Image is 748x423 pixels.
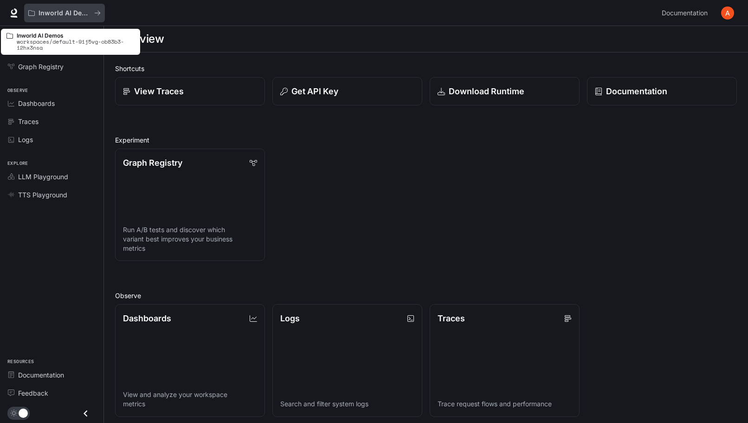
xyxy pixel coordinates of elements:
[115,149,265,261] a: Graph RegistryRun A/B tests and discover which variant best improves your business metrics
[658,4,715,22] a: Documentation
[18,62,64,72] span: Graph Registry
[115,135,737,145] h2: Experiment
[17,39,135,51] p: workspaces/default-9ij5vg-ob83b3-i2hx3nsa
[438,312,465,325] p: Traces
[18,190,67,200] span: TTS Playground
[4,187,100,203] a: TTS Playground
[718,4,737,22] button: User avatar
[438,399,572,409] p: Trace request flows and performance
[123,390,257,409] p: View and analyze your workspace metrics
[291,85,338,98] p: Get API Key
[115,291,737,300] h2: Observe
[18,370,64,380] span: Documentation
[115,77,265,105] a: View Traces
[123,156,182,169] p: Graph Registry
[123,312,171,325] p: Dashboards
[4,367,100,383] a: Documentation
[272,77,422,105] button: Get API Key
[115,64,737,73] h2: Shortcuts
[4,113,100,130] a: Traces
[430,304,580,416] a: TracesTrace request flows and performance
[24,4,105,22] button: All workspaces
[18,172,68,182] span: LLM Playground
[4,385,100,401] a: Feedback
[280,399,414,409] p: Search and filter system logs
[17,33,135,39] p: Inworld AI Demos
[115,304,265,416] a: DashboardsView and analyze your workspace metrics
[75,404,96,423] button: Close drawer
[18,135,33,144] span: Logs
[4,169,100,185] a: LLM Playground
[721,7,734,20] img: User avatar
[4,59,100,75] a: Graph Registry
[587,77,737,105] a: Documentation
[4,131,100,148] a: Logs
[18,117,39,126] span: Traces
[134,85,184,98] p: View Traces
[662,7,708,19] span: Documentation
[19,408,28,418] span: Dark mode toggle
[123,225,257,253] p: Run A/B tests and discover which variant best improves your business metrics
[18,98,55,108] span: Dashboards
[449,85,524,98] p: Download Runtime
[430,77,580,105] a: Download Runtime
[606,85,667,98] p: Documentation
[4,95,100,111] a: Dashboards
[272,304,422,416] a: LogsSearch and filter system logs
[18,388,48,398] span: Feedback
[39,9,90,17] p: Inworld AI Demos
[280,312,300,325] p: Logs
